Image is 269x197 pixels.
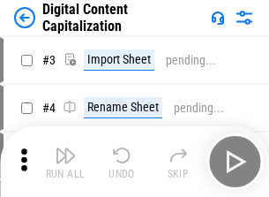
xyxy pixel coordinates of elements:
div: Digital Content Capitalization [42,1,204,34]
img: Settings menu [234,7,255,28]
div: pending... [166,54,216,67]
img: Back [14,7,35,28]
div: Import Sheet [84,49,154,71]
div: Rename Sheet [84,97,162,118]
div: pending... [174,102,224,115]
span: # 3 [42,53,56,67]
span: # 4 [42,101,56,115]
img: Support [211,11,225,25]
